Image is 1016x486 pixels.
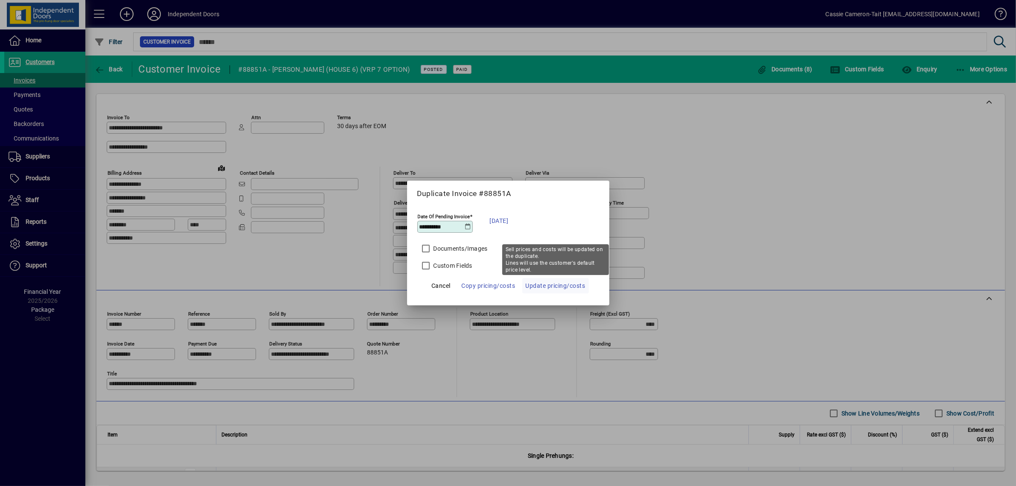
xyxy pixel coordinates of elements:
[417,189,599,198] h5: Duplicate Invoice #88851A
[432,261,472,270] label: Custom Fields
[458,278,519,293] button: Copy pricing/costs
[462,281,515,291] span: Copy pricing/costs
[431,281,451,291] span: Cancel
[432,244,488,253] label: Documents/Images
[490,216,509,226] span: [DATE]
[502,244,609,275] div: Sell prices and costs will be updated on the duplicate. Lines will use the customer's default pri...
[526,281,585,291] span: Update pricing/costs
[522,278,589,293] button: Update pricing/costs
[418,214,470,220] mat-label: Date Of Pending Invoice
[486,210,513,231] button: [DATE]
[428,278,455,293] button: Cancel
